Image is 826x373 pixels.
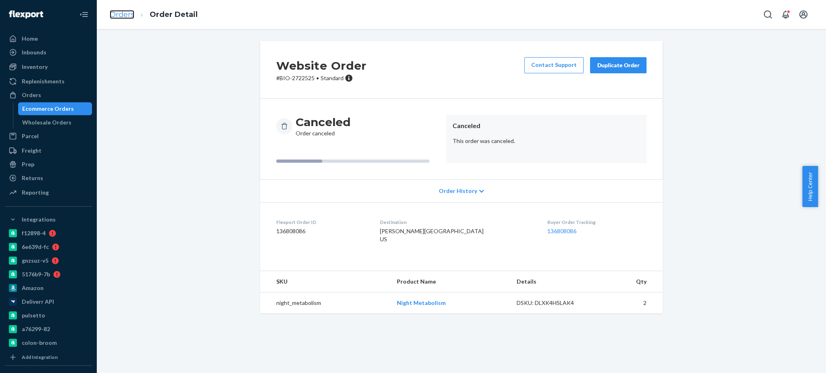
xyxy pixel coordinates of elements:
[453,137,640,145] p: This order was canceled.
[296,115,350,129] h3: Canceled
[510,271,599,292] th: Details
[18,116,92,129] a: Wholesale Orders
[296,115,350,137] div: Order canceled
[22,147,42,155] div: Freight
[5,309,92,322] a: pulsetto
[439,187,477,195] span: Order History
[390,271,510,292] th: Product Name
[5,295,92,308] a: Deliverr API
[22,354,58,361] div: Add Integration
[5,130,92,143] a: Parcel
[760,6,776,23] button: Open Search Box
[397,299,446,306] a: Night Metabolism
[18,102,92,115] a: Ecommerce Orders
[9,10,43,19] img: Flexport logo
[5,89,92,102] a: Orders
[5,60,92,73] a: Inventory
[599,271,663,292] th: Qty
[5,336,92,349] a: colon-broom
[76,6,92,23] button: Close Navigation
[22,257,48,265] div: gnzsuz-v5
[599,292,663,314] td: 2
[5,213,92,226] button: Integrations
[5,144,92,157] a: Freight
[110,10,134,19] a: Orders
[22,189,49,197] div: Reporting
[5,282,92,294] a: Amazon
[276,74,367,82] p: # BIO-2722525
[524,57,584,73] a: Contact Support
[5,186,92,199] a: Reporting
[778,6,794,23] button: Open notifications
[5,75,92,88] a: Replenishments
[22,48,46,56] div: Inbounds
[22,105,74,113] div: Ecommerce Orders
[380,228,484,242] span: [PERSON_NAME][GEOGRAPHIC_DATA] US
[103,3,204,27] ol: breadcrumbs
[22,339,57,347] div: colon-broom
[22,160,34,168] div: Prep
[22,284,44,292] div: Amazon
[276,57,367,74] h2: Website Order
[22,118,71,126] div: Wholesale Orders
[597,61,640,69] div: Duplicate Order
[380,219,534,226] dt: Destination
[276,227,367,235] dd: 136808086
[22,63,48,71] div: Inventory
[5,254,92,267] a: gnzsuz-v5
[22,243,49,251] div: 6e639d-fc
[150,10,198,19] a: Order Detail
[22,132,39,140] div: Parcel
[22,77,65,85] div: Replenishments
[22,35,38,43] div: Home
[453,121,640,131] header: Canceled
[316,75,319,81] span: •
[5,32,92,45] a: Home
[5,46,92,59] a: Inbounds
[5,352,92,362] a: Add Integration
[22,216,56,224] div: Integrations
[22,91,41,99] div: Orders
[547,219,647,226] dt: Buyer Order Tracking
[5,323,92,336] a: a76299-82
[5,268,92,281] a: 5176b9-7b
[590,57,647,73] button: Duplicate Order
[517,299,592,307] div: DSKU: DLXK4HSLAK4
[22,270,50,278] div: 5176b9-7b
[321,75,344,81] span: Standard
[547,228,576,234] a: 136808086
[22,229,46,237] div: f12898-4
[5,158,92,171] a: Prep
[795,6,811,23] button: Open account menu
[22,298,54,306] div: Deliverr API
[802,166,818,207] button: Help Center
[5,172,92,184] a: Returns
[5,227,92,240] a: f12898-4
[22,311,45,319] div: pulsetto
[260,292,390,314] td: night_metabolism
[276,219,367,226] dt: Flexport Order ID
[22,325,50,333] div: a76299-82
[260,271,390,292] th: SKU
[5,240,92,253] a: 6e639d-fc
[22,174,43,182] div: Returns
